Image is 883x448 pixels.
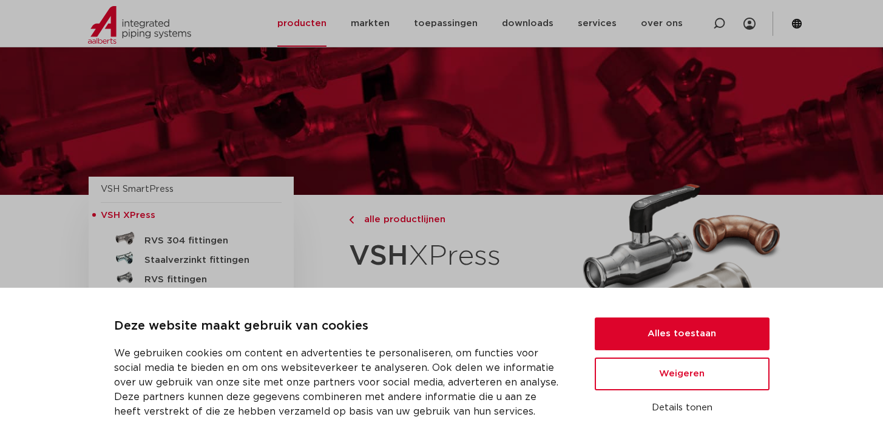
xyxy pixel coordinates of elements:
button: Alles toestaan [595,317,770,350]
a: VSH SmartPress [101,185,174,194]
button: Details tonen [595,398,770,418]
a: RVS Gas fittingen [101,287,282,307]
button: Weigeren [595,358,770,390]
h5: RVS 304 fittingen [144,236,265,246]
span: VSH XPress [101,211,155,220]
h1: XPress [349,233,569,280]
img: chevron-right.svg [349,216,354,224]
strong: VSH [349,242,408,270]
span: alle productlijnen [357,215,445,224]
p: Deze website maakt gebruik van cookies [114,317,566,336]
a: Staalverzinkt fittingen [101,248,282,268]
a: alle productlijnen [349,212,569,227]
a: RVS fittingen [101,268,282,287]
h5: RVS fittingen [144,274,265,285]
p: We gebruiken cookies om content en advertenties te personaliseren, om functies voor social media ... [114,346,566,419]
h5: Staalverzinkt fittingen [144,255,265,266]
a: RVS 304 fittingen [101,229,282,248]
